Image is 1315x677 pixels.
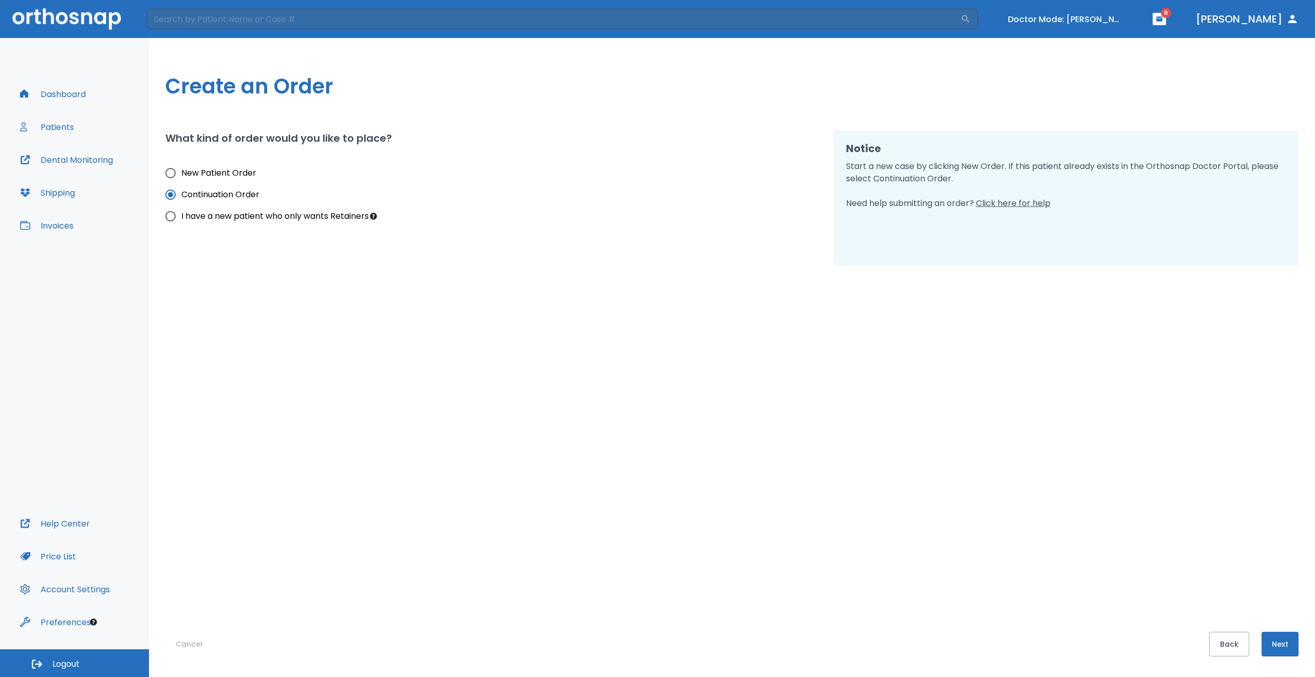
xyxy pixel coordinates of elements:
[165,130,392,146] h2: What kind of order would you like to place?
[1161,8,1171,18] span: 6
[181,210,369,222] span: I have a new patient who only wants Retainers
[1209,632,1249,656] button: Back
[976,197,1050,209] span: Click here for help
[52,659,80,670] span: Logout
[14,511,96,536] button: Help Center
[165,71,1299,102] h1: Create an Order
[14,147,119,172] button: Dental Monitoring
[14,544,82,569] button: Price List
[846,141,1286,156] h2: Notice
[147,9,961,29] input: Search by Patient Name or Case #
[181,189,259,201] span: Continuation Order
[14,577,116,601] button: Account Settings
[1004,11,1127,28] button: Doctor Mode: [PERSON_NAME]
[1262,632,1299,656] button: Next
[369,212,378,221] div: Tooltip anchor
[12,8,121,29] img: Orthosnap
[846,160,1286,210] p: Start a new case by clicking New Order. If this patient already exists in the Orthosnap Doctor Po...
[181,167,256,179] span: New Patient Order
[14,610,97,634] button: Preferences
[14,213,80,238] button: Invoices
[89,617,98,627] div: Tooltip anchor
[1192,10,1303,28] button: [PERSON_NAME]
[14,82,92,106] button: Dashboard
[165,632,213,656] button: Cancel
[14,180,81,205] button: Shipping
[14,115,80,139] button: Patients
